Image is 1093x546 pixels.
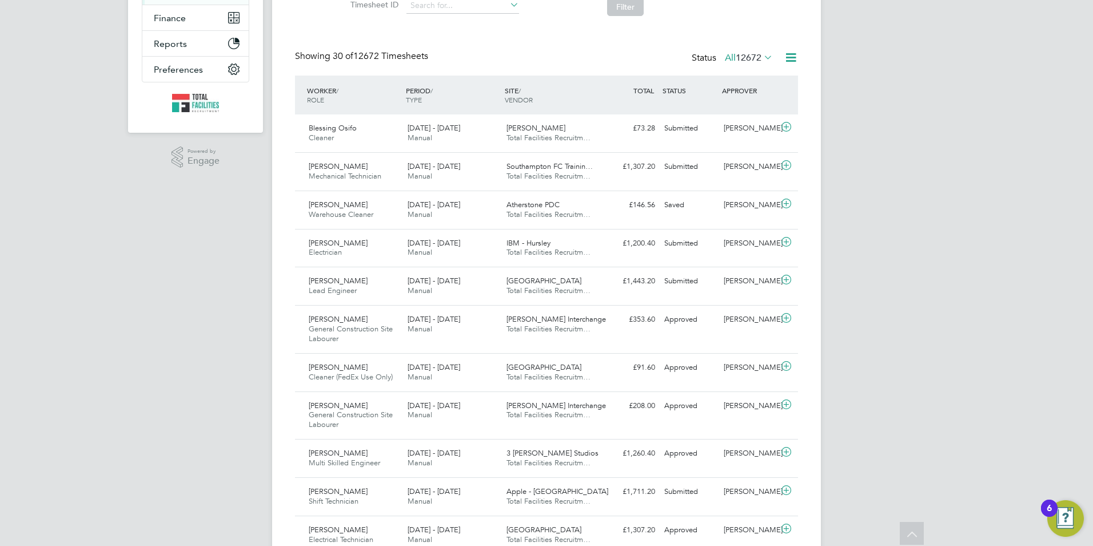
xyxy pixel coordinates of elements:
span: [PERSON_NAME] Interchange [506,314,606,324]
span: Atherstone PDC [506,200,560,209]
span: 12672 Timesheets [333,50,428,62]
span: / [336,86,338,95]
div: WORKER [304,80,403,110]
span: Cleaner (FedEx Use Only) [309,372,393,382]
span: Manual [408,247,432,257]
span: [DATE] - [DATE] [408,525,460,535]
button: Finance [142,5,249,30]
div: Saved [660,196,719,215]
span: [PERSON_NAME] [309,486,368,496]
span: ROLE [307,95,324,104]
div: £73.28 [600,119,660,138]
span: Blessing Osifo [309,123,357,133]
div: STATUS [660,80,719,101]
div: 6 [1047,508,1052,523]
span: Total Facilities Recruitm… [506,247,591,257]
span: [PERSON_NAME] [506,123,565,133]
span: Total Facilities Recruitm… [506,286,591,295]
label: All [725,52,773,64]
span: / [518,86,521,95]
div: [PERSON_NAME] [719,482,779,501]
span: [DATE] - [DATE] [408,486,460,496]
span: Warehouse Cleaner [309,209,373,219]
span: Lead Engineer [309,286,357,295]
span: [PERSON_NAME] [309,276,368,286]
div: [PERSON_NAME] [719,397,779,416]
span: Total Facilities Recruitm… [506,324,591,334]
div: [PERSON_NAME] [719,521,779,540]
span: [DATE] - [DATE] [408,161,460,171]
span: Total Facilities Recruitm… [506,209,591,219]
div: [PERSON_NAME] [719,234,779,253]
span: Manual [408,324,432,334]
span: Mechanical Technician [309,171,381,181]
span: [PERSON_NAME] [309,525,368,535]
div: £91.60 [600,358,660,377]
div: [PERSON_NAME] [719,196,779,215]
span: Apple - [GEOGRAPHIC_DATA] [506,486,608,496]
span: Finance [154,13,186,23]
span: [DATE] - [DATE] [408,123,460,133]
div: £1,200.40 [600,234,660,253]
span: [GEOGRAPHIC_DATA] [506,276,581,286]
button: Reports [142,31,249,56]
button: Open Resource Center, 6 new notifications [1047,500,1084,537]
div: [PERSON_NAME] [719,119,779,138]
div: [PERSON_NAME] [719,272,779,291]
div: [PERSON_NAME] [719,157,779,176]
span: Engage [188,156,220,166]
div: £208.00 [600,397,660,416]
div: PERIOD [403,80,502,110]
span: Powered by [188,147,220,156]
div: Approved [660,444,719,463]
button: Preferences [142,57,249,82]
div: Approved [660,397,719,416]
span: [DATE] - [DATE] [408,238,460,248]
span: / [430,86,433,95]
span: [GEOGRAPHIC_DATA] [506,362,581,372]
span: Manual [408,410,432,420]
span: [DATE] - [DATE] [408,200,460,209]
span: Electrical Technician [309,535,373,544]
span: Total Facilities Recruitm… [506,133,591,143]
span: Total Facilities Recruitm… [506,171,591,181]
span: Preferences [154,64,203,75]
div: [PERSON_NAME] [719,310,779,329]
span: [DATE] - [DATE] [408,448,460,458]
span: Manual [408,133,432,143]
a: Powered byEngage [171,147,220,168]
div: £1,307.20 [600,521,660,540]
span: [PERSON_NAME] [309,448,368,458]
span: [DATE] - [DATE] [408,314,460,324]
span: 30 of [333,50,353,62]
span: [PERSON_NAME] [309,314,368,324]
div: Submitted [660,157,719,176]
span: [DATE] - [DATE] [408,276,460,286]
span: [PERSON_NAME] [309,362,368,372]
span: Cleaner [309,133,334,143]
span: TYPE [406,95,422,104]
a: Go to home page [142,94,249,112]
span: Total Facilities Recruitm… [506,410,591,420]
div: £1,711.20 [600,482,660,501]
span: Total Facilities Recruitm… [506,372,591,382]
div: £1,307.20 [600,157,660,176]
div: Submitted [660,482,719,501]
span: TOTAL [633,86,654,95]
span: [DATE] - [DATE] [408,401,460,410]
span: Total Facilities Recruitm… [506,496,591,506]
span: Multi Skilled Engineer [309,458,380,468]
span: Electrician [309,247,342,257]
span: [PERSON_NAME] [309,161,368,171]
div: £353.60 [600,310,660,329]
span: Manual [408,535,432,544]
div: APPROVER [719,80,779,101]
span: [DATE] - [DATE] [408,362,460,372]
span: Manual [408,458,432,468]
span: Manual [408,209,432,219]
div: £1,443.20 [600,272,660,291]
span: 3 [PERSON_NAME] Studios [506,448,599,458]
div: Submitted [660,272,719,291]
span: General Construction Site Labourer [309,324,393,343]
span: IBM - Hursley [506,238,551,248]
